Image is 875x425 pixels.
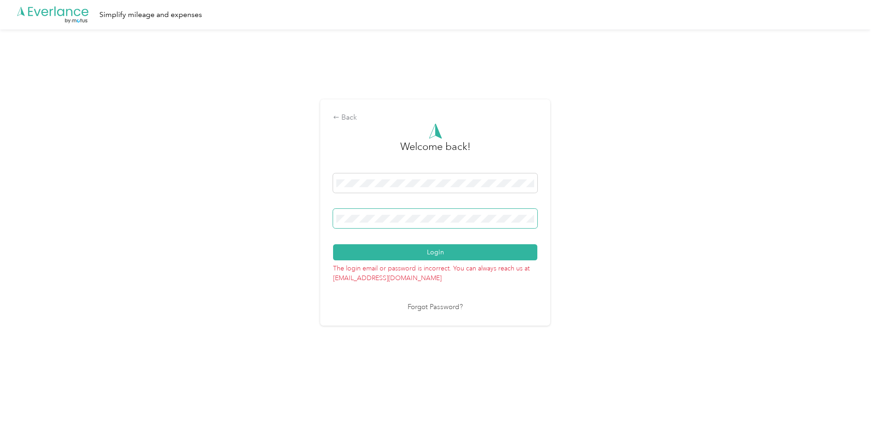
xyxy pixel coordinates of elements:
[99,9,202,21] div: Simplify mileage and expenses
[333,112,537,123] div: Back
[333,260,537,283] p: The login email or password is incorrect. You can always reach us at [EMAIL_ADDRESS][DOMAIN_NAME]
[400,139,471,164] h3: greeting
[333,244,537,260] button: Login
[408,302,463,313] a: Forgot Password?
